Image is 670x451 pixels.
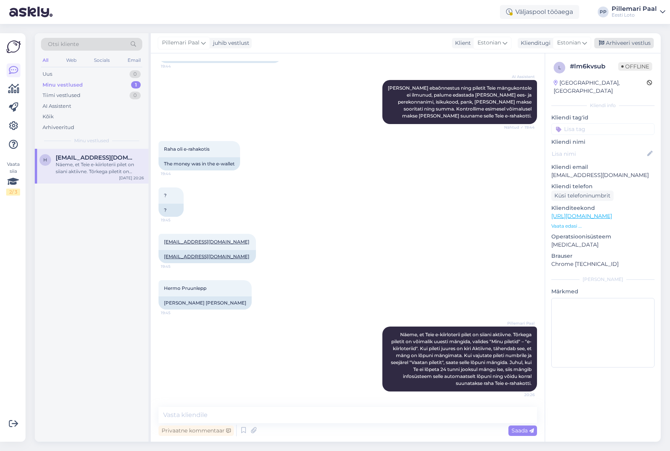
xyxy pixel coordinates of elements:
[551,233,655,241] p: Operatsioonisüsteem
[48,40,79,48] span: Otsi kliente
[504,124,535,130] span: Nähtud ✓ 19:44
[6,39,21,54] img: Askly Logo
[570,62,618,71] div: # lm6kvsub
[6,189,20,196] div: 2 / 3
[500,5,579,19] div: Väljaspool tööaega
[554,79,647,95] div: [GEOGRAPHIC_DATA], [GEOGRAPHIC_DATA]
[43,102,71,110] div: AI Assistent
[551,123,655,135] input: Lisa tag
[43,157,47,163] span: h
[126,55,142,65] div: Email
[551,114,655,122] p: Kliendi tag'id
[56,161,144,175] div: Näeme, et Teie e-kiirloterii pilet on siiani aktiivne. Tõrkega piletit on võimalik uuesti mängida...
[557,39,581,47] span: Estonian
[159,425,234,436] div: Privaatne kommentaar
[551,182,655,191] p: Kliendi telefon
[6,161,20,196] div: Vaata siia
[164,239,249,245] a: [EMAIL_ADDRESS][DOMAIN_NAME]
[598,7,609,17] div: PP
[164,192,167,198] span: ?
[43,92,80,99] div: Tiimi vestlused
[43,124,74,131] div: Arhiveeritud
[164,285,206,291] span: Hermo Pruunlepp
[43,113,54,121] div: Kõik
[511,427,534,434] span: Saada
[391,332,533,386] span: Näeme, et Teie e-kiirloterii pilet on siiani aktiivne. Tõrkega piletit on võimalik uuesti mängida...
[131,81,141,89] div: 1
[159,204,184,217] div: ?
[164,146,210,152] span: Raha oli e-rahakotis
[518,39,551,47] div: Klienditugi
[612,6,657,12] div: Pillemari Paal
[551,163,655,171] p: Kliendi email
[92,55,111,65] div: Socials
[161,217,190,223] span: 19:45
[388,85,533,119] span: [PERSON_NAME] ebaõnnestus ning piletit Teie mängukontole ei ilmunud, palume edastada [PERSON_NAME...
[43,70,52,78] div: Uus
[159,296,252,310] div: [PERSON_NAME] [PERSON_NAME]
[551,288,655,296] p: Märkmed
[506,74,535,80] span: AI Assistent
[161,264,190,269] span: 19:45
[130,70,141,78] div: 0
[164,254,249,259] a: [EMAIL_ADDRESS][DOMAIN_NAME]
[552,150,646,158] input: Lisa nimi
[210,39,249,47] div: juhib vestlust
[612,12,657,18] div: Eesti Loto
[506,392,535,398] span: 20:26
[161,63,190,69] span: 19:44
[56,154,136,161] span: hermo.pruunlepp@gmail.com
[551,260,655,268] p: Chrome [TECHNICAL_ID]
[161,310,190,316] span: 19:45
[551,191,614,201] div: Küsi telefoninumbrit
[130,92,141,99] div: 0
[558,65,561,70] span: l
[506,320,535,326] span: Pillemari Paal
[612,6,665,18] a: Pillemari PaalEesti Loto
[551,241,655,249] p: [MEDICAL_DATA]
[551,276,655,283] div: [PERSON_NAME]
[162,39,199,47] span: Pillemari Paal
[119,175,144,181] div: [DATE] 20:26
[74,137,109,144] span: Minu vestlused
[41,55,50,65] div: All
[477,39,501,47] span: Estonian
[159,157,240,170] div: The money was in the e-wallet
[65,55,78,65] div: Web
[551,213,612,220] a: [URL][DOMAIN_NAME]
[452,39,471,47] div: Klient
[551,138,655,146] p: Kliendi nimi
[618,62,652,71] span: Offline
[551,223,655,230] p: Vaata edasi ...
[551,252,655,260] p: Brauser
[161,171,190,177] span: 19:44
[551,102,655,109] div: Kliendi info
[551,171,655,179] p: [EMAIL_ADDRESS][DOMAIN_NAME]
[594,38,654,48] div: Arhiveeri vestlus
[551,204,655,212] p: Klienditeekond
[43,81,83,89] div: Minu vestlused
